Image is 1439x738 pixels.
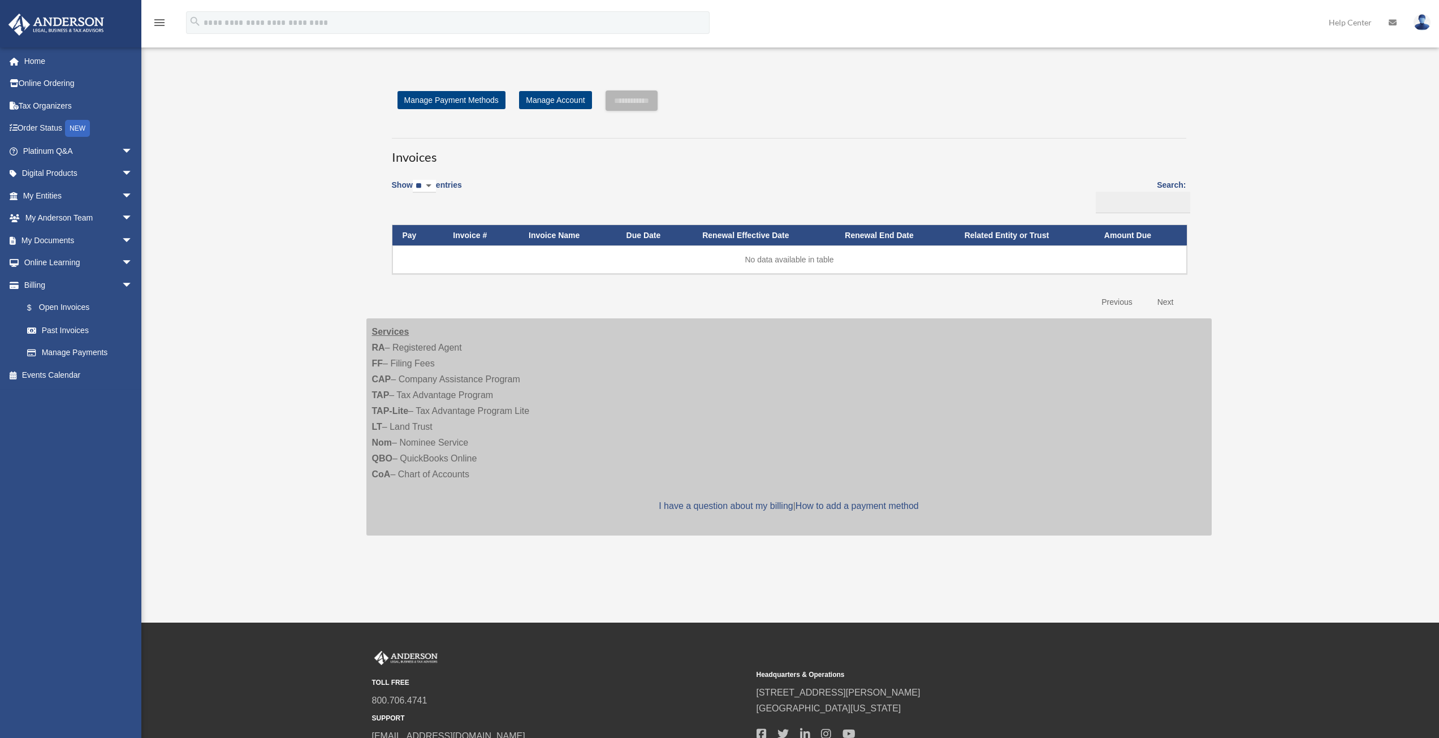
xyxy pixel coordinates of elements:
th: Renewal Effective Date: activate to sort column ascending [692,225,835,246]
small: TOLL FREE [372,677,749,689]
a: [GEOGRAPHIC_DATA][US_STATE] [757,704,901,713]
td: No data available in table [392,245,1187,274]
th: Renewal End Date: activate to sort column ascending [835,225,954,246]
a: Digital Productsarrow_drop_down [8,162,150,185]
a: Tax Organizers [8,94,150,117]
strong: Nom [372,438,392,447]
strong: TAP [372,390,390,400]
img: User Pic [1414,14,1431,31]
a: Past Invoices [16,319,144,342]
th: Invoice #: activate to sort column ascending [443,225,518,246]
strong: TAP-Lite [372,406,409,416]
a: [STREET_ADDRESS][PERSON_NAME] [757,688,921,697]
span: arrow_drop_down [122,140,144,163]
label: Show entries [392,178,462,204]
label: Search: [1092,178,1186,213]
span: arrow_drop_down [122,184,144,208]
th: Related Entity or Trust: activate to sort column ascending [954,225,1094,246]
div: – Registered Agent – Filing Fees – Company Assistance Program – Tax Advantage Program – Tax Advan... [366,318,1212,536]
strong: RA [372,343,385,352]
a: menu [153,20,166,29]
img: Anderson Advisors Platinum Portal [372,651,440,666]
th: Due Date: activate to sort column ascending [616,225,693,246]
span: arrow_drop_down [122,252,144,275]
p: | [372,498,1206,514]
small: Headquarters & Operations [757,669,1133,681]
input: Search: [1096,192,1190,213]
th: Amount Due: activate to sort column ascending [1094,225,1187,246]
a: Previous [1093,291,1140,314]
a: Manage Payment Methods [397,91,505,109]
small: SUPPORT [372,713,749,724]
i: menu [153,16,166,29]
img: Anderson Advisors Platinum Portal [5,14,107,36]
i: search [189,15,201,28]
a: Online Ordering [8,72,150,95]
a: Events Calendar [8,364,150,386]
strong: Services [372,327,409,336]
strong: FF [372,359,383,368]
span: arrow_drop_down [122,274,144,297]
a: Home [8,50,150,72]
select: Showentries [413,180,436,193]
a: Next [1149,291,1182,314]
strong: LT [372,422,382,431]
a: My Anderson Teamarrow_drop_down [8,207,150,230]
a: My Entitiesarrow_drop_down [8,184,150,207]
a: $Open Invoices [16,296,139,320]
a: I have a question about my billing [659,501,793,511]
h3: Invoices [392,138,1186,166]
th: Pay: activate to sort column descending [392,225,443,246]
a: Online Learningarrow_drop_down [8,252,150,274]
strong: CoA [372,469,391,479]
span: arrow_drop_down [122,162,144,185]
span: arrow_drop_down [122,207,144,230]
th: Invoice Name: activate to sort column ascending [518,225,616,246]
span: $ [33,301,39,315]
a: Order StatusNEW [8,117,150,140]
span: arrow_drop_down [122,229,144,252]
a: 800.706.4741 [372,696,427,705]
strong: QBO [372,454,392,463]
a: Platinum Q&Aarrow_drop_down [8,140,150,162]
a: How to add a payment method [796,501,919,511]
a: My Documentsarrow_drop_down [8,229,150,252]
strong: CAP [372,374,391,384]
div: NEW [65,120,90,137]
a: Manage Payments [16,342,144,364]
a: Billingarrow_drop_down [8,274,144,296]
a: Manage Account [519,91,591,109]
